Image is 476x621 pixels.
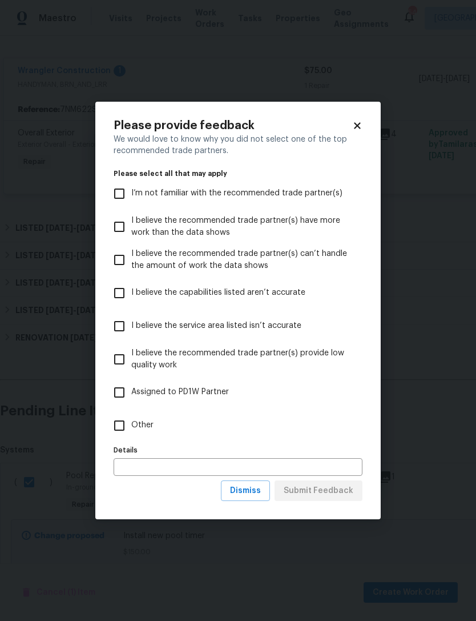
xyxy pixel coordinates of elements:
button: Dismiss [221,480,270,502]
label: Details [114,447,362,454]
span: I believe the recommended trade partner(s) provide low quality work [131,347,353,371]
span: I’m not familiar with the recommended trade partner(s) [131,187,342,199]
span: Assigned to PD1W Partner [131,386,229,398]
legend: Please select all that may apply [114,170,362,177]
h2: Please provide feedback [114,120,352,131]
span: I believe the recommended trade partner(s) have more work than the data shows [131,215,353,239]
span: I believe the service area listed isn’t accurate [131,320,301,332]
span: Dismiss [230,484,261,498]
span: I believe the recommended trade partner(s) can’t handle the amount of work the data shows [131,248,353,272]
span: Other [131,419,154,431]
div: We would love to know why you did not select one of the top recommended trade partners. [114,134,362,157]
span: I believe the capabilities listed aren’t accurate [131,287,305,299]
